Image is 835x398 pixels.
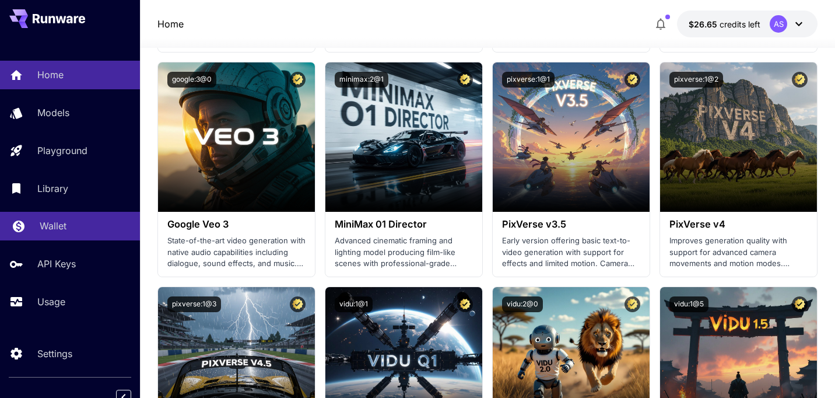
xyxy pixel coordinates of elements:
[792,296,808,312] button: Certified Model – Vetted for best performance and includes a commercial license.
[502,72,555,88] button: pixverse:1@1
[37,257,76,271] p: API Keys
[502,219,640,230] h3: PixVerse v3.5
[335,235,473,270] p: Advanced cinematic framing and lighting model producing film-like scenes with professional-grade ...
[167,219,306,230] h3: Google Veo 3
[37,106,69,120] p: Models
[290,296,306,312] button: Certified Model – Vetted for best performance and includes a commercial license.
[677,11,818,37] button: $26.65047AS
[37,144,87,158] p: Playground
[335,219,473,230] h3: MiniMax 01 Director
[502,296,543,312] button: vidu:2@0
[502,235,640,270] p: Early version offering basic text-to-video generation with support for effects and limited motion...
[720,19,760,29] span: credits left
[37,68,64,82] p: Home
[689,19,720,29] span: $26.65
[669,219,808,230] h3: PixVerse v4
[335,296,373,312] button: vidu:1@1
[770,15,787,33] div: AS
[37,347,72,361] p: Settings
[167,72,216,88] button: google:3@0
[37,295,65,309] p: Usage
[792,72,808,88] button: Certified Model – Vetted for best performance and includes a commercial license.
[157,17,184,31] nav: breadcrumb
[158,62,315,212] img: alt
[37,181,68,195] p: Library
[167,296,221,312] button: pixverse:1@3
[493,62,650,212] img: alt
[335,72,388,88] button: minimax:2@1
[290,72,306,88] button: Certified Model – Vetted for best performance and includes a commercial license.
[669,72,723,88] button: pixverse:1@2
[40,219,66,233] p: Wallet
[669,235,808,270] p: Improves generation quality with support for advanced camera movements and motion modes. Effects ...
[625,296,640,312] button: Certified Model – Vetted for best performance and includes a commercial license.
[167,235,306,270] p: State-of-the-art video generation with native audio capabilities including dialogue, sound effect...
[660,62,817,212] img: alt
[625,72,640,88] button: Certified Model – Vetted for best performance and includes a commercial license.
[457,72,473,88] button: Certified Model – Vetted for best performance and includes a commercial license.
[669,296,708,312] button: vidu:1@5
[325,62,482,212] img: alt
[457,296,473,312] button: Certified Model – Vetted for best performance and includes a commercial license.
[157,17,184,31] a: Home
[689,18,760,30] div: $26.65047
